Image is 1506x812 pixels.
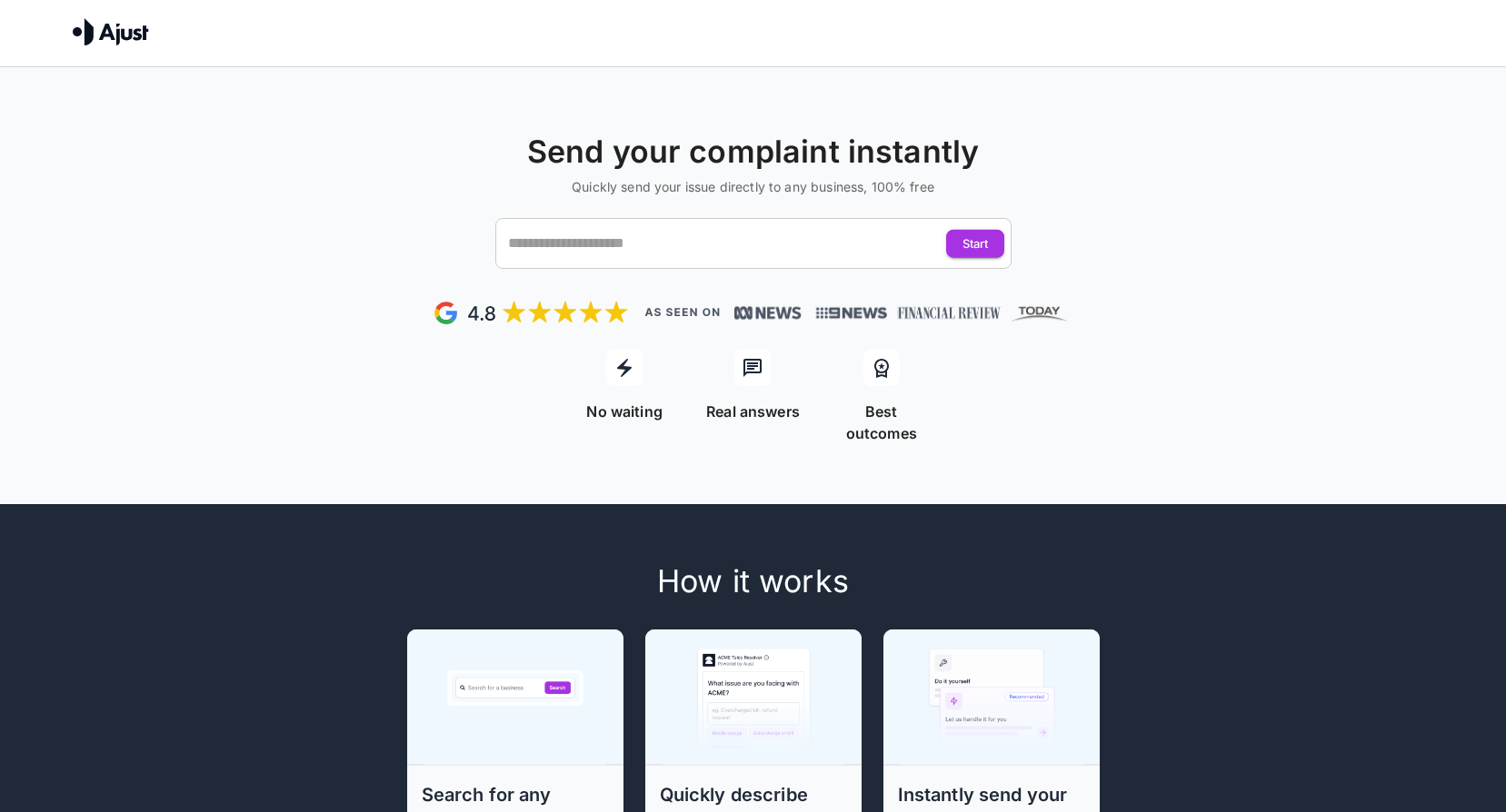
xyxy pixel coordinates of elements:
p: Best outcomes [828,401,934,444]
p: Real answers [706,401,800,422]
img: Google Review - 5 stars [433,298,630,328]
h4: Send your complaint instantly [7,133,1499,171]
img: News, Financial Review, Today [809,301,1074,325]
button: Start [946,230,1004,258]
img: As seen on [644,308,720,317]
img: Ajust [73,18,149,45]
img: News, Financial Review, Today [734,304,802,322]
img: Step 1 [424,629,606,765]
p: No waiting [586,401,663,422]
h6: Quickly send your issue directly to any business, 100% free [7,178,1499,196]
img: Step 2 [663,629,844,765]
img: Step 3 [901,629,1082,765]
h4: How it works [288,562,1219,600]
